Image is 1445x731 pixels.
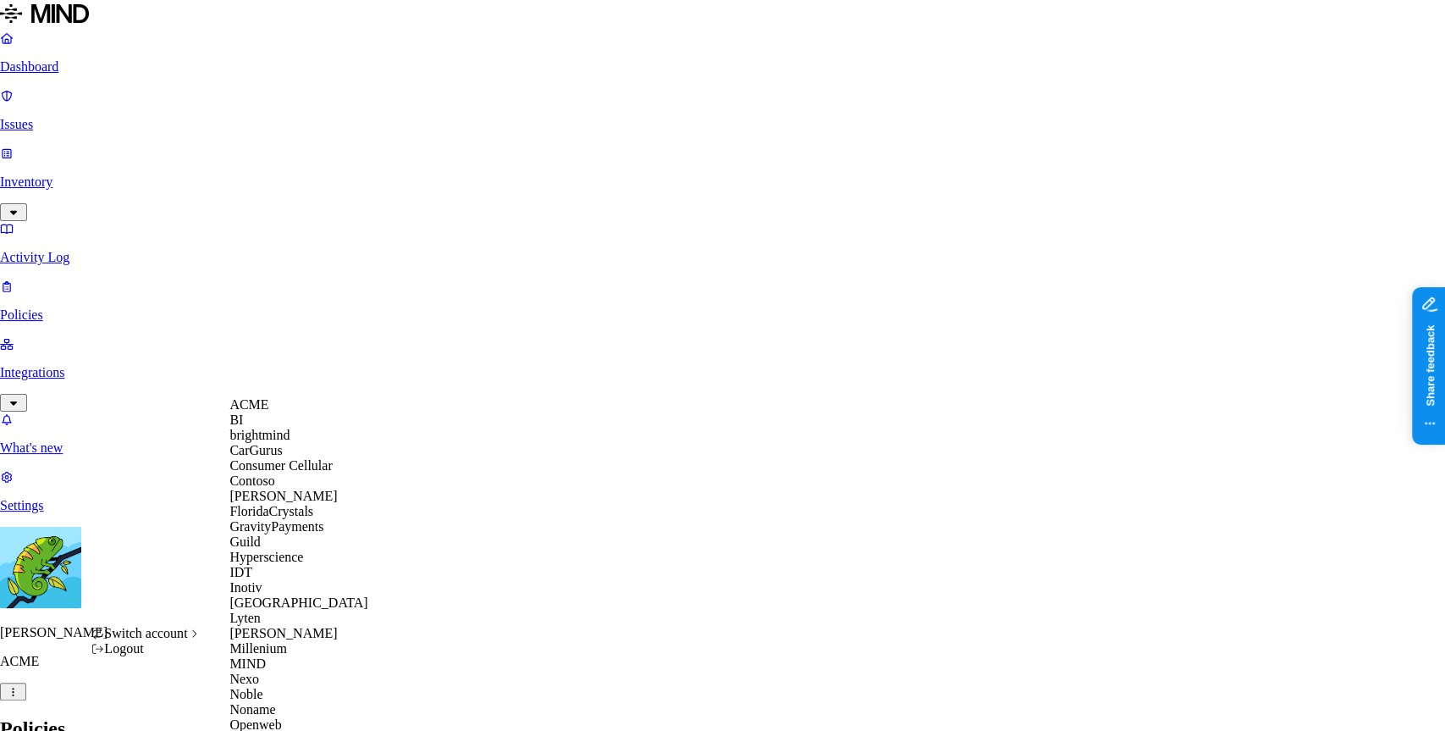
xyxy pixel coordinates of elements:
span: brightmind [229,428,290,442]
span: Millenium [229,641,287,656]
span: Consumer Cellular [229,458,332,473]
span: [PERSON_NAME] [229,489,337,503]
span: CarGurus [229,443,282,457]
span: MIND [229,656,266,671]
span: [PERSON_NAME] [229,626,337,640]
div: Logout [91,641,201,656]
span: Hyperscience [229,550,303,564]
span: [GEOGRAPHIC_DATA] [229,595,367,610]
span: Switch account [104,626,187,640]
span: Contoso [229,473,274,488]
span: Noname [229,702,275,717]
span: FloridaCrystals [229,504,313,518]
span: IDT [229,565,252,579]
span: Guild [229,534,260,549]
span: Noble [229,687,262,701]
span: Inotiv [229,580,262,595]
span: BI [229,413,243,427]
span: Nexo [229,672,259,686]
span: GravityPayments [229,519,323,534]
span: ACME [229,397,268,412]
span: Lyten [229,611,260,625]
